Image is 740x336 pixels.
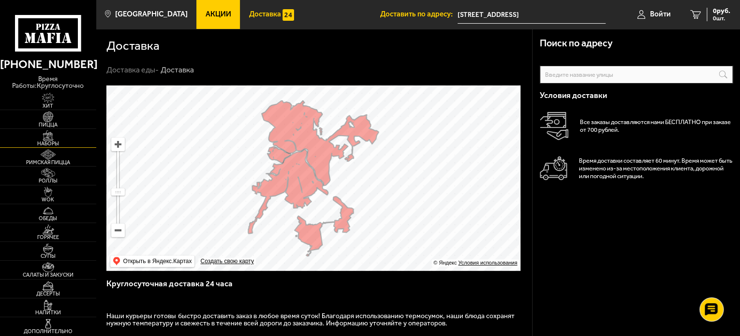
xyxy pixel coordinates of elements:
[713,15,730,21] span: 0 шт.
[115,11,188,18] span: [GEOGRAPHIC_DATA]
[249,11,281,18] span: Доставка
[579,157,733,180] p: Время доставки составляет 60 минут. Время может быть изменено из-за местоположения клиента, дорож...
[282,9,294,21] img: 15daf4d41897b9f0e9f617042186c801.svg
[106,312,514,328] span: Наши курьеры готовы быстро доставить заказ в любое время суток! Благодаря использованию термосумо...
[110,255,194,267] ymaps: Открыть в Яндекс.Картах
[458,260,517,266] a: Условия использования
[458,6,606,24] span: Санкт-Петербург, Выборгское шоссе, 148В
[433,260,457,266] ymaps: © Яндекс
[540,156,567,180] img: Автомобиль доставки
[540,91,733,99] h3: Условия доставки
[540,112,568,140] img: Оплата доставки
[106,65,159,74] a: Доставка еды-
[106,40,160,52] h1: Доставка
[123,255,192,267] ymaps: Открыть в Яндекс.Картах
[198,258,255,265] a: Создать свою карту
[540,39,613,48] h3: Поиск по адресу
[650,11,671,18] span: Войти
[458,6,606,24] input: Ваш адрес доставки
[713,8,730,14] span: 0 руб.
[161,65,194,75] div: Доставка
[380,11,458,18] span: Доставить по адресу:
[106,278,521,297] h3: Круглосуточная доставка 24 часа
[206,11,231,18] span: Акции
[580,118,733,134] p: Все заказы доставляются нами БЕСПЛАТНО при заказе от 700 рублей.
[540,66,733,84] input: Введите название улицы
